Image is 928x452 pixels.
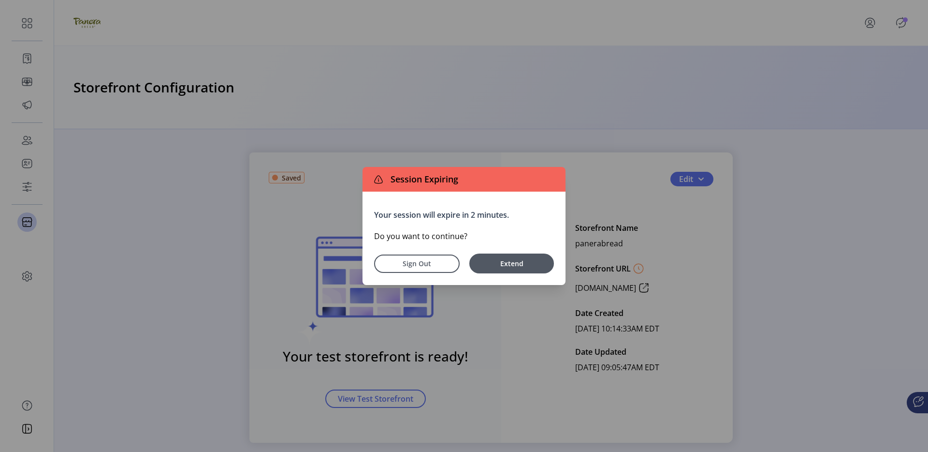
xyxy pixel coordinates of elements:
[374,209,554,221] p: Your session will expire in 2 minutes.
[387,173,458,186] span: Session Expiring
[374,230,554,242] p: Do you want to continue?
[474,258,549,269] span: Extend
[374,255,460,273] button: Sign Out
[387,258,447,269] span: Sign Out
[469,254,554,273] button: Extend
